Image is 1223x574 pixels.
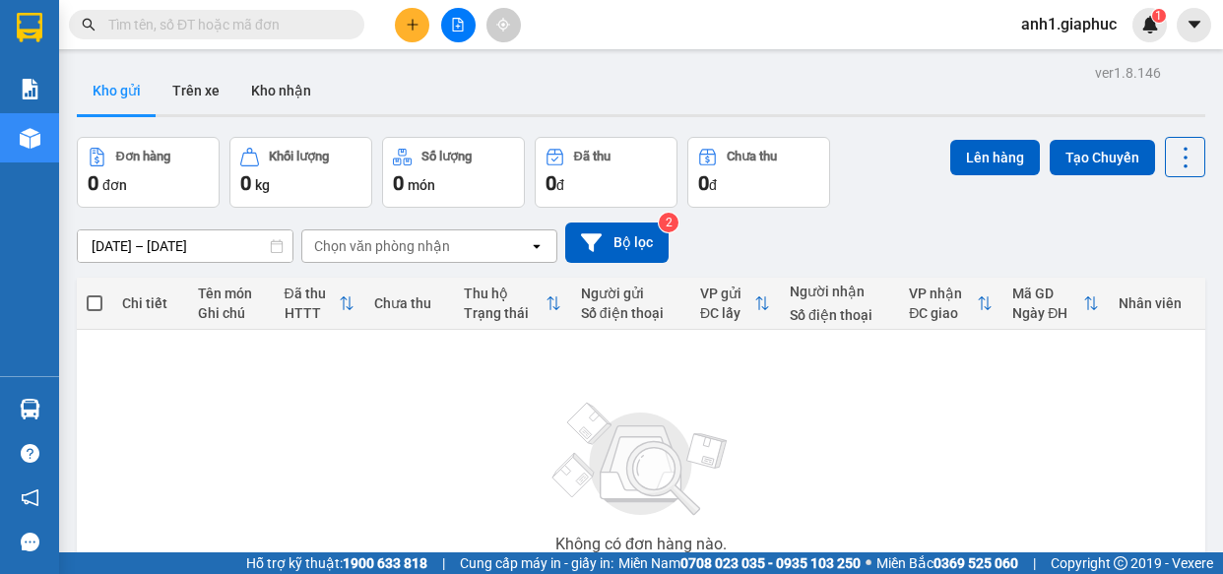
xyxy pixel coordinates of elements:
[709,177,717,193] span: đ
[464,286,546,301] div: Thu hộ
[454,278,571,330] th: Toggle SortBy
[21,533,39,551] span: message
[909,286,977,301] div: VP nhận
[246,552,427,574] span: Hỗ trợ kỹ thuật:
[78,230,292,262] input: Select a date range.
[102,177,127,193] span: đơn
[690,278,780,330] th: Toggle SortBy
[21,488,39,507] span: notification
[1152,9,1166,23] sup: 1
[21,444,39,463] span: question-circle
[82,18,96,32] span: search
[687,137,830,208] button: Chưa thu0đ
[229,137,372,208] button: Khối lượng0kg
[20,79,40,99] img: solution-icon
[581,286,680,301] div: Người gửi
[460,552,613,574] span: Cung cấp máy in - giấy in:
[285,286,339,301] div: Đã thu
[255,177,270,193] span: kg
[1186,16,1203,33] span: caret-down
[382,137,525,208] button: Số lượng0món
[464,305,546,321] div: Trạng thái
[77,67,157,114] button: Kho gửi
[421,150,472,163] div: Số lượng
[240,171,251,195] span: 0
[1177,8,1211,42] button: caret-down
[20,399,40,419] img: warehouse-icon
[1050,140,1155,175] button: Tạo Chuyến
[933,555,1018,571] strong: 0369 525 060
[1141,16,1159,33] img: icon-new-feature
[198,305,265,321] div: Ghi chú
[486,8,521,42] button: aim
[17,13,42,42] img: logo-vxr
[77,137,220,208] button: Đơn hàng0đơn
[88,171,98,195] span: 0
[116,150,170,163] div: Đơn hàng
[950,140,1040,175] button: Lên hàng
[543,391,740,529] img: svg+xml;base64,PHN2ZyBjbGFzcz0ibGlzdC1wbHVnX19zdmciIHhtbG5zPSJodHRwOi8vd3d3LnczLm9yZy8yMDAwL3N2Zy...
[285,305,339,321] div: HTTT
[565,223,669,263] button: Bộ lọc
[235,67,327,114] button: Kho nhận
[529,238,545,254] svg: open
[442,552,445,574] span: |
[876,552,1018,574] span: Miền Bắc
[1012,305,1083,321] div: Ngày ĐH
[727,150,777,163] div: Chưa thu
[574,150,611,163] div: Đã thu
[790,284,889,299] div: Người nhận
[1005,12,1132,36] span: anh1.giaphuc
[198,286,265,301] div: Tên món
[790,307,889,323] div: Số điện thoại
[496,18,510,32] span: aim
[343,555,427,571] strong: 1900 633 818
[275,278,364,330] th: Toggle SortBy
[1012,286,1083,301] div: Mã GD
[269,150,329,163] div: Khối lượng
[406,18,419,32] span: plus
[408,177,435,193] span: món
[1155,9,1162,23] span: 1
[1114,556,1127,570] span: copyright
[618,552,861,574] span: Miền Nam
[556,177,564,193] span: đ
[157,67,235,114] button: Trên xe
[451,18,465,32] span: file-add
[374,295,444,311] div: Chưa thu
[314,236,450,256] div: Chọn văn phòng nhận
[659,213,678,232] sup: 2
[1033,552,1036,574] span: |
[899,278,1002,330] th: Toggle SortBy
[393,171,404,195] span: 0
[698,171,709,195] span: 0
[555,537,727,552] div: Không có đơn hàng nào.
[581,305,680,321] div: Số điện thoại
[700,286,754,301] div: VP gửi
[1095,62,1161,84] div: ver 1.8.146
[122,295,178,311] div: Chi tiết
[20,128,40,149] img: warehouse-icon
[395,8,429,42] button: plus
[1119,295,1195,311] div: Nhân viên
[866,559,871,567] span: ⚪️
[909,305,977,321] div: ĐC giao
[700,305,754,321] div: ĐC lấy
[680,555,861,571] strong: 0708 023 035 - 0935 103 250
[441,8,476,42] button: file-add
[1002,278,1109,330] th: Toggle SortBy
[535,137,677,208] button: Đã thu0đ
[108,14,341,35] input: Tìm tên, số ĐT hoặc mã đơn
[546,171,556,195] span: 0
